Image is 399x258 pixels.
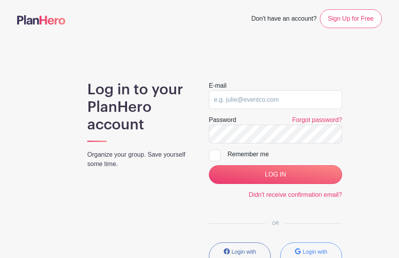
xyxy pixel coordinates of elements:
[320,9,382,28] a: Sign Up for Free
[209,115,236,125] label: Password
[87,81,190,133] h1: Log in to your PlanHero account
[209,165,342,184] input: LOG IN
[17,15,65,25] img: logo-507f7623f17ff9eddc593b1ce0a138ce2505c220e1c5a4e2b4648c50719b7d32.svg
[87,150,190,169] p: Organize your group. Save yourself some time.
[209,90,342,109] input: e.g. julie@eventco.com
[292,117,342,123] a: Forgot password?
[266,221,285,226] span: OR
[228,150,342,159] div: Remember me
[251,11,317,28] span: Don't have an account?
[249,191,342,198] a: Didn't receive confirmation email?
[209,81,226,90] label: E-mail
